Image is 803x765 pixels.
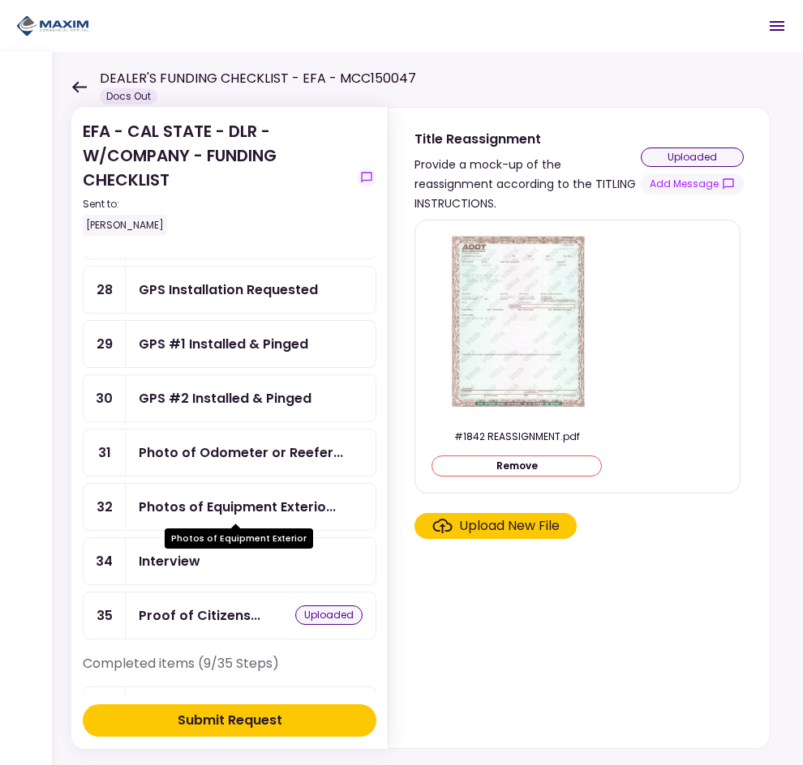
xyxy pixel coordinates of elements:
div: 32 [84,484,126,530]
a: 29GPS #1 Installed & Pinged [83,320,376,368]
div: Title Reassignment [414,129,641,149]
div: uploaded [295,605,363,625]
button: show-messages [357,168,376,187]
a: 35Proof of Citizenship or Work Authorizationuploaded [83,592,376,639]
button: Remove [432,455,602,477]
button: show-messages [641,173,744,194]
span: Click here to upload the required document [414,513,577,539]
div: EFA - CAL STATE - DLR - W/COMPANY - FUNDING CHECKLIST [83,119,350,236]
div: Docs Out [100,88,157,105]
div: 28 [84,267,126,313]
div: #1842 REASSIGNMENT.pdf [432,430,602,444]
a: 28GPS Installation Requested [83,266,376,314]
div: GPS Installation Requested [139,280,318,300]
div: Provide a mock-up of the reassignment according to the TITLING INSTRUCTIONS. [414,155,641,213]
a: 32Photos of Equipment Exterior [83,483,376,531]
div: 30 [84,375,126,421]
div: 29 [84,321,126,367]
div: Photos of Equipment Exterior [139,497,336,517]
div: Title ReassignmentProvide a mock-up of the reassignment according to the TITLING INSTRUCTIONS.upl... [388,107,771,749]
div: [PERSON_NAME] [83,215,167,236]
div: Proof of Citizenship or Work Authorization [139,605,260,626]
div: 7 [84,687,126,733]
div: Submit Request [178,711,282,730]
a: 30GPS #2 Installed & Pinged [83,374,376,422]
div: Photos of Equipment Exterior [165,528,313,549]
div: 31 [84,430,126,476]
div: 35 [84,592,126,639]
div: Completed items (9/35 Steps) [83,654,376,686]
img: Partner icon [16,14,89,38]
button: Submit Request [83,704,376,737]
div: Photo of Odometer or Reefer hours [139,442,343,463]
div: Interview [139,551,200,571]
div: GPS #2 Installed & Pinged [139,388,311,408]
div: Sent to: [83,197,350,212]
h1: DEALER'S FUNDING CHECKLIST - EFA - MCC150047 [100,69,416,88]
a: 31Photo of Odometer or Reefer hours [83,429,376,477]
div: GPS #1 Installed & Pinged [139,334,308,354]
a: 34Interview [83,537,376,585]
a: 7Debtor CDL or Driver Licenseapproved [83,686,376,734]
div: uploaded [641,147,744,167]
div: 34 [84,538,126,584]
div: Upload New File [459,516,560,536]
button: Open menu [758,6,797,45]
